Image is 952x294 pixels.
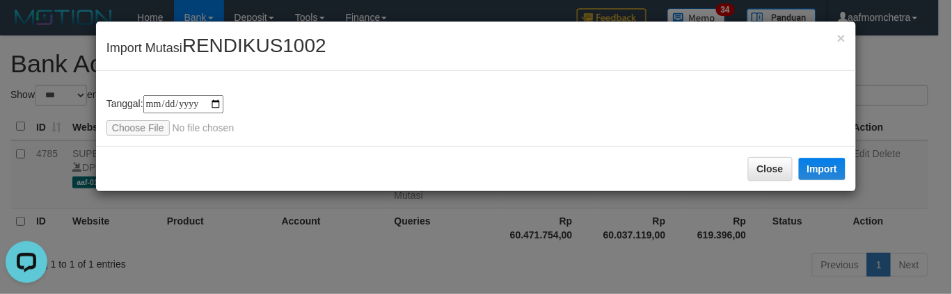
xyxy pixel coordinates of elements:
[748,157,793,181] button: Close
[182,35,326,56] span: RENDIKUS1002
[6,6,47,47] button: Open LiveChat chat widget
[106,41,326,55] span: Import Mutasi
[106,95,846,136] div: Tanggal:
[837,30,846,46] span: ×
[837,31,846,45] button: Close
[799,158,846,180] button: Import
